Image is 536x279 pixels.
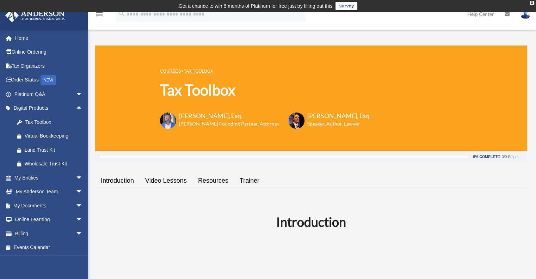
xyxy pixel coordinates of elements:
a: Billingarrow_drop_down [5,226,93,241]
a: survey [335,2,357,10]
a: My Documentsarrow_drop_down [5,199,93,213]
a: COURSES [160,69,181,74]
a: menu [95,12,104,18]
a: Events Calendar [5,241,93,255]
h6: Speaker, Author, Lawyer [307,120,362,127]
img: Toby-circle-head.png [160,113,176,129]
a: Virtual Bookkeeping [10,129,93,143]
i: search [118,10,125,17]
div: Virtual Bookkeeping [25,132,85,140]
a: Video Lessons [140,171,192,191]
a: Online Learningarrow_drop_down [5,213,93,227]
div: Land Trust Kit [25,146,85,154]
a: Land Trust Kit [10,143,93,157]
div: 0/0 Steps [502,155,517,159]
a: Online Ordering [5,45,93,59]
img: Anderson Advisors Platinum Portal [3,8,67,22]
h3: [PERSON_NAME], Esq. [307,111,371,120]
span: arrow_drop_up [76,101,90,116]
div: Get a chance to win 6 months of Platinum for free just by filling out this [179,2,333,10]
a: Wholesale Trust Kit [10,157,93,171]
a: Trainer [234,171,265,191]
span: arrow_drop_down [76,185,90,199]
span: arrow_drop_down [76,171,90,185]
a: Tax Toolbox [10,115,93,129]
span: arrow_drop_down [76,87,90,102]
div: close [530,1,534,5]
span: arrow_drop_down [76,226,90,241]
div: Tax Toolbox [25,118,85,127]
a: Resources [192,171,234,191]
a: My Anderson Teamarrow_drop_down [5,185,93,199]
h6: [PERSON_NAME] Founding Partner, Attorney [179,120,279,127]
i: menu [95,10,104,18]
a: Order StatusNEW [5,73,93,87]
div: 0% Complete [473,155,500,159]
a: Home [5,31,93,45]
a: Digital Productsarrow_drop_up [5,101,93,115]
span: arrow_drop_down [76,213,90,227]
img: User Pic [520,9,531,19]
a: My Entitiesarrow_drop_down [5,171,93,185]
div: NEW [41,75,56,85]
h3: [PERSON_NAME], Esq. [179,111,279,120]
p: > [160,67,371,75]
a: Tax Organizers [5,59,93,73]
h1: Tax Toolbox [160,80,371,101]
a: Platinum Q&Aarrow_drop_down [5,87,93,101]
h2: Introduction [99,213,523,231]
a: Introduction [95,171,140,191]
img: Scott-Estill-Headshot.png [288,113,304,129]
span: arrow_drop_down [76,199,90,213]
a: Tax Toolbox [184,69,213,74]
div: Wholesale Trust Kit [25,159,85,168]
